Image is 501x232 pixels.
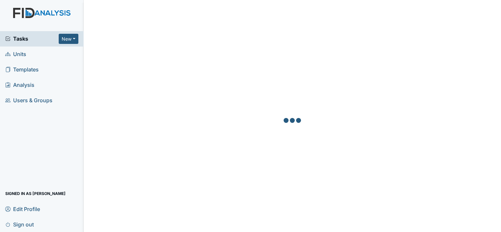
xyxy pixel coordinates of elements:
[5,35,59,43] a: Tasks
[5,219,34,229] span: Sign out
[5,95,52,106] span: Users & Groups
[5,65,39,75] span: Templates
[5,204,40,214] span: Edit Profile
[5,80,34,90] span: Analysis
[5,188,66,199] span: Signed in as [PERSON_NAME]
[59,34,78,44] button: New
[5,49,26,59] span: Units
